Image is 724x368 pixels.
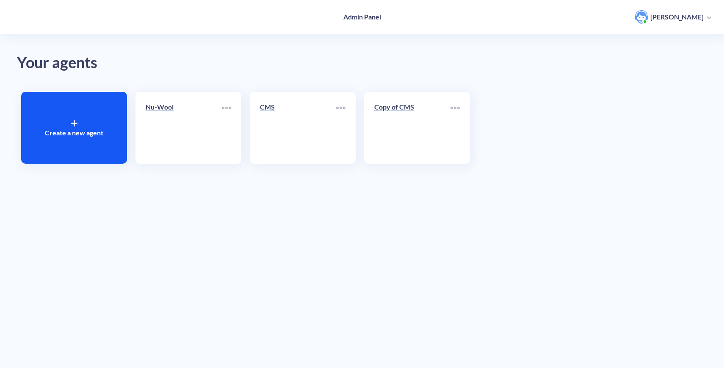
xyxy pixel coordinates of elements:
button: user photo[PERSON_NAME] [630,9,716,25]
p: [PERSON_NAME] [650,12,704,22]
a: Copy of CMS [374,102,450,154]
a: Nu-Wool [146,102,222,154]
p: Copy of CMS [374,102,450,112]
a: CMS [260,102,336,154]
div: Your agents [17,51,707,75]
p: Nu-Wool [146,102,222,112]
img: user photo [635,10,648,24]
p: CMS [260,102,336,112]
p: Create a new agent [45,128,103,138]
h4: Admin Panel [343,13,381,21]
